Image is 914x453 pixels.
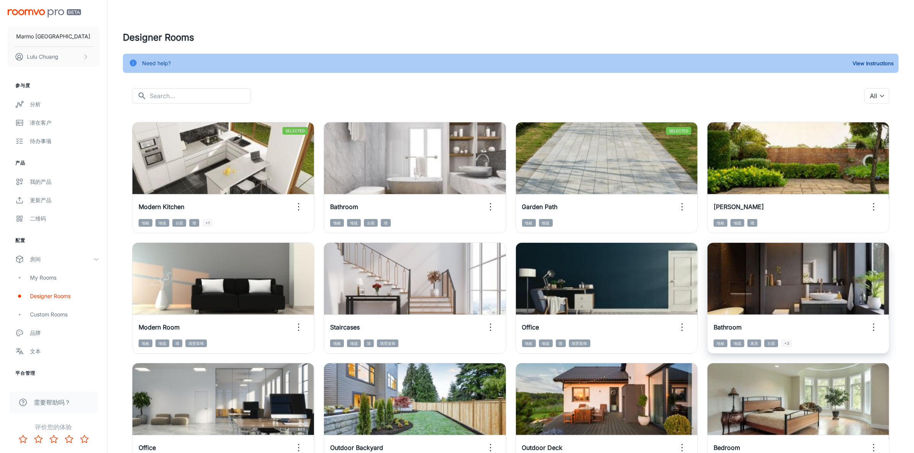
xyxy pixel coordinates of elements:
h6: [PERSON_NAME] [714,202,764,211]
span: 墙壁装饰 [569,339,590,347]
h6: Bathroom [714,323,742,332]
div: 品牌 [30,329,99,337]
span: 地板 [139,219,152,227]
span: 墙 [747,219,757,227]
button: Rate 5 star [77,432,92,447]
span: 地毯 [539,339,553,347]
span: 需要帮助吗？ [34,398,71,407]
h6: Bedroom [714,443,740,452]
div: 分析 [30,100,99,109]
div: 文本 [30,347,99,356]
div: 待办事项 [30,137,99,145]
span: 墙 [364,339,374,347]
span: 地板 [714,219,727,227]
span: 墙 [172,339,182,347]
span: 地板 [139,339,152,347]
button: Rate 4 star [61,432,77,447]
div: 潜在客户 [30,119,99,127]
span: Selected [283,127,308,135]
h6: Office [522,323,539,332]
span: 地毯 [731,339,744,347]
div: 房间 [30,255,93,264]
span: 地毯 [155,219,169,227]
input: Search... [150,88,251,104]
span: 地毯 [155,339,169,347]
span: 台面 [364,219,378,227]
button: Lulu Chuang [8,47,99,67]
span: 地毯 [539,219,553,227]
div: 二维码 [30,214,99,223]
h6: Modern Kitchen [139,202,184,211]
div: 更新产品 [30,196,99,204]
span: 家具 [747,339,761,347]
p: Lulu Chuang [27,53,58,61]
div: Need help? [142,56,171,71]
div: 我的产品 [30,178,99,186]
p: Marmo [GEOGRAPHIC_DATA] [16,32,90,41]
h6: Outdoor Backyard [330,443,383,452]
div: Designer Rooms [30,292,99,300]
span: Selected [666,127,691,135]
button: Rate 3 star [46,432,61,447]
span: 台面 [764,339,778,347]
div: My Rooms [30,273,99,282]
button: Rate 2 star [31,432,46,447]
span: 地毯 [347,339,361,347]
span: 墙 [381,219,391,227]
span: 地板 [522,219,536,227]
h6: Bathroom [330,202,358,211]
button: Rate 1 star [15,432,31,447]
h6: Modern Room [139,323,180,332]
span: 地板 [330,339,344,347]
h6: Staircases [330,323,360,332]
span: 地板 [522,339,536,347]
h6: Outdoor Deck [522,443,563,452]
span: 地板 [330,219,344,227]
span: 墙壁装饰 [185,339,207,347]
h4: Designer Rooms [123,31,899,44]
span: 地板 [714,339,727,347]
span: 墙壁装饰 [377,339,398,347]
p: 评价您的体验 [6,422,101,432]
button: View Instructions [851,58,896,69]
h6: Office [139,443,156,452]
span: 台面 [172,219,186,227]
span: 墙 [189,219,199,227]
div: All [864,88,889,104]
span: 墙 [556,339,566,347]
h6: Garden Path [522,202,558,211]
span: +3 [781,339,792,347]
span: +1 [202,219,213,227]
button: Marmo [GEOGRAPHIC_DATA] [8,26,99,46]
span: 地毯 [731,219,744,227]
img: Roomvo PRO Beta [8,9,81,17]
div: Custom Rooms [30,310,99,319]
span: 地毯 [347,219,361,227]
